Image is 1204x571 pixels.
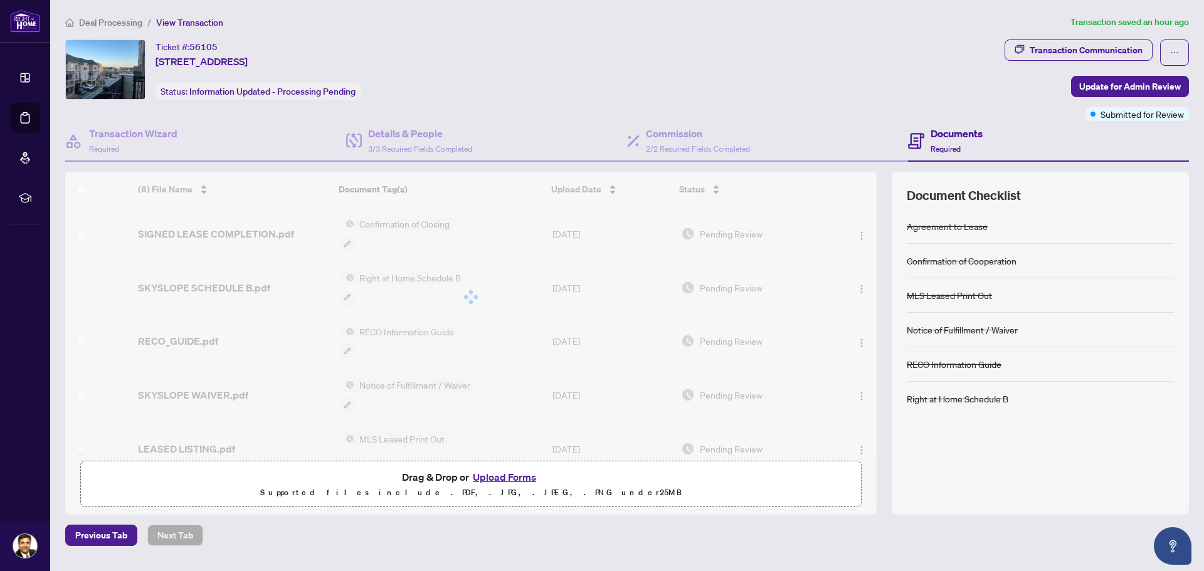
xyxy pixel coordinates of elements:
button: Transaction Communication [1005,39,1153,61]
img: IMG-W12358440_1.jpg [66,40,145,99]
span: Previous Tab [75,525,127,545]
button: Previous Tab [65,525,137,546]
span: Update for Admin Review [1079,76,1181,97]
span: ellipsis [1170,48,1179,57]
span: Document Checklist [907,187,1021,204]
span: 3/3 Required Fields Completed [368,144,472,154]
span: home [65,18,74,27]
div: RECO Information Guide [907,357,1001,371]
p: Supported files include .PDF, .JPG, .JPEG, .PNG under 25 MB [88,485,853,500]
div: Agreement to Lease [907,219,988,233]
div: Confirmation of Cooperation [907,254,1017,268]
article: Transaction saved an hour ago [1070,15,1189,29]
span: Deal Processing [79,17,142,28]
div: Status: [156,83,361,100]
li: / [147,15,151,29]
span: View Transaction [156,17,223,28]
h4: Transaction Wizard [89,126,177,141]
h4: Documents [931,126,983,141]
div: Notice of Fulfillment / Waiver [907,323,1018,337]
img: logo [10,9,40,33]
span: Drag & Drop or [402,469,540,485]
button: Upload Forms [469,469,540,485]
button: Update for Admin Review [1071,76,1189,97]
button: Next Tab [147,525,203,546]
img: Profile Icon [13,534,37,558]
span: Information Updated - Processing Pending [189,86,356,97]
span: Submitted for Review [1101,107,1184,121]
h4: Commission [646,126,750,141]
span: [STREET_ADDRESS] [156,54,248,69]
span: 56105 [189,41,218,53]
div: Transaction Communication [1030,40,1143,60]
span: 2/2 Required Fields Completed [646,144,750,154]
h4: Details & People [368,126,472,141]
span: Required [931,144,961,154]
div: Ticket #: [156,39,218,54]
div: Right at Home Schedule B [907,392,1008,406]
button: Open asap [1154,527,1191,565]
span: Required [89,144,119,154]
div: MLS Leased Print Out [907,288,992,302]
span: Drag & Drop orUpload FormsSupported files include .PDF, .JPG, .JPEG, .PNG under25MB [81,461,861,508]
